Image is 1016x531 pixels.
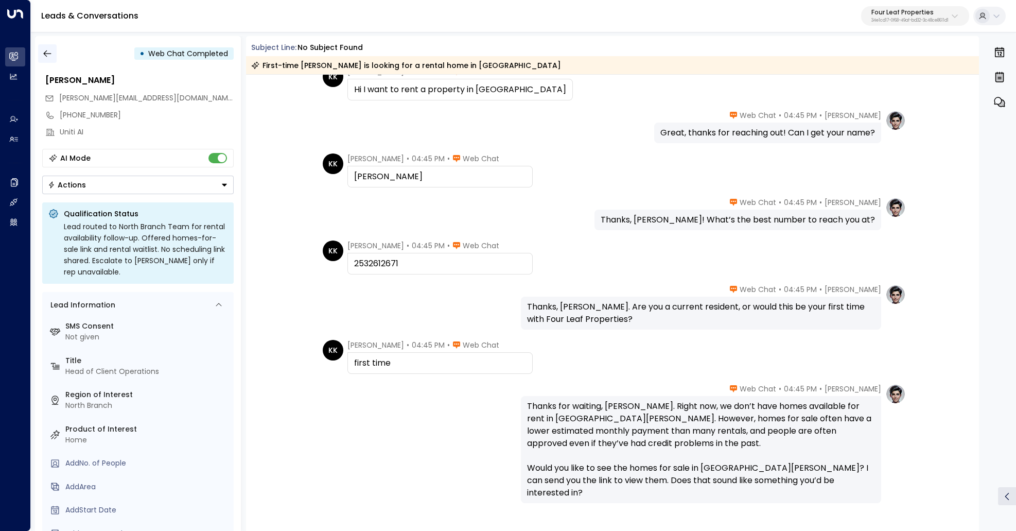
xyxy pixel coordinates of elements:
div: 2532612671 [354,258,526,270]
span: 04:45 PM [784,197,817,208]
div: Hi I want to rent a property in [GEOGRAPHIC_DATA] [354,83,566,96]
div: Not given [65,332,230,342]
span: • [819,197,822,208]
span: • [779,384,781,394]
span: • [779,110,781,121]
div: Great, thanks for reaching out! Can I get your name? [660,127,875,139]
span: [PERSON_NAME] [825,284,881,295]
span: Web Chat [463,340,499,350]
span: [PERSON_NAME] [825,384,881,394]
span: • [407,340,409,350]
div: North Branch [65,400,230,411]
div: KK [323,340,343,361]
span: • [407,241,409,251]
span: Web Chat [740,197,776,208]
span: Web Chat [463,241,499,251]
div: Button group with a nested menu [42,176,234,194]
div: Uniti AI [60,127,234,138]
div: Thanks for waiting, [PERSON_NAME]. Right now, we don’t have homes available for rent in [GEOGRAPH... [527,400,875,499]
span: • [779,284,781,295]
div: Thanks, [PERSON_NAME]. Are you a current resident, or would this be your first time with Four Lea... [527,301,875,326]
span: Web Chat [740,384,776,394]
div: [PERSON_NAME] [354,170,526,183]
p: Qualification Status [64,209,227,219]
span: Web Chat Completed [148,48,228,59]
img: profile-logo.png [885,384,906,404]
div: Lead Information [47,300,115,311]
div: AI Mode [60,153,91,163]
button: Actions [42,176,234,194]
span: 04:45 PM [784,384,817,394]
span: • [447,340,450,350]
div: No subject found [297,42,363,53]
span: kerric@getuniti.com [59,93,234,104]
div: AddArea [65,482,230,492]
div: [PHONE_NUMBER] [60,110,234,121]
button: Four Leaf Properties34e1cd17-0f68-49af-bd32-3c48ce8611d1 [861,6,969,26]
img: profile-logo.png [885,284,906,305]
div: [PERSON_NAME] [45,74,234,87]
img: profile-logo.png [885,197,906,218]
span: [PERSON_NAME] [347,153,404,164]
div: • [139,44,145,63]
div: Thanks, [PERSON_NAME]! What’s the best number to reach you at? [601,214,875,226]
span: • [819,384,822,394]
span: • [447,241,450,251]
span: [PERSON_NAME] [347,241,404,251]
a: Leads & Conversations [41,10,138,22]
div: Home [65,435,230,446]
span: [PERSON_NAME] [347,340,404,350]
div: AddNo. of People [65,458,230,469]
span: Web Chat [740,284,776,295]
span: Subject Line: [251,42,296,53]
label: Product of Interest [65,424,230,435]
span: 04:45 PM [784,110,817,121]
span: [PERSON_NAME] [825,197,881,208]
div: Head of Client Operations [65,366,230,377]
span: • [407,153,409,164]
img: profile-logo.png [885,110,906,131]
span: 04:45 PM [412,340,445,350]
div: AddStart Date [65,505,230,516]
span: 04:45 PM [412,153,445,164]
div: KK [323,66,343,87]
span: • [447,153,450,164]
label: Region of Interest [65,389,230,400]
span: 04:45 PM [784,284,817,295]
span: 04:45 PM [412,241,445,251]
div: KK [323,153,343,174]
span: • [819,110,822,121]
span: • [819,284,822,295]
div: Actions [48,180,86,190]
span: [PERSON_NAME] [825,110,881,121]
div: KK [323,241,343,261]
div: Lead routed to North Branch Team for rental availability follow-up. Offered homes-for-sale link a... [64,221,227,278]
span: • [779,197,781,208]
span: Web Chat [463,153,499,164]
span: [PERSON_NAME][EMAIL_ADDRESS][DOMAIN_NAME] [59,93,235,103]
label: SMS Consent [65,321,230,332]
div: First-time [PERSON_NAME] is looking for a rental home in [GEOGRAPHIC_DATA] [251,60,561,71]
div: first time [354,357,526,369]
span: Web Chat [740,110,776,121]
p: 34e1cd17-0f68-49af-bd32-3c48ce8611d1 [871,19,949,23]
label: Title [65,355,230,366]
p: Four Leaf Properties [871,9,949,15]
